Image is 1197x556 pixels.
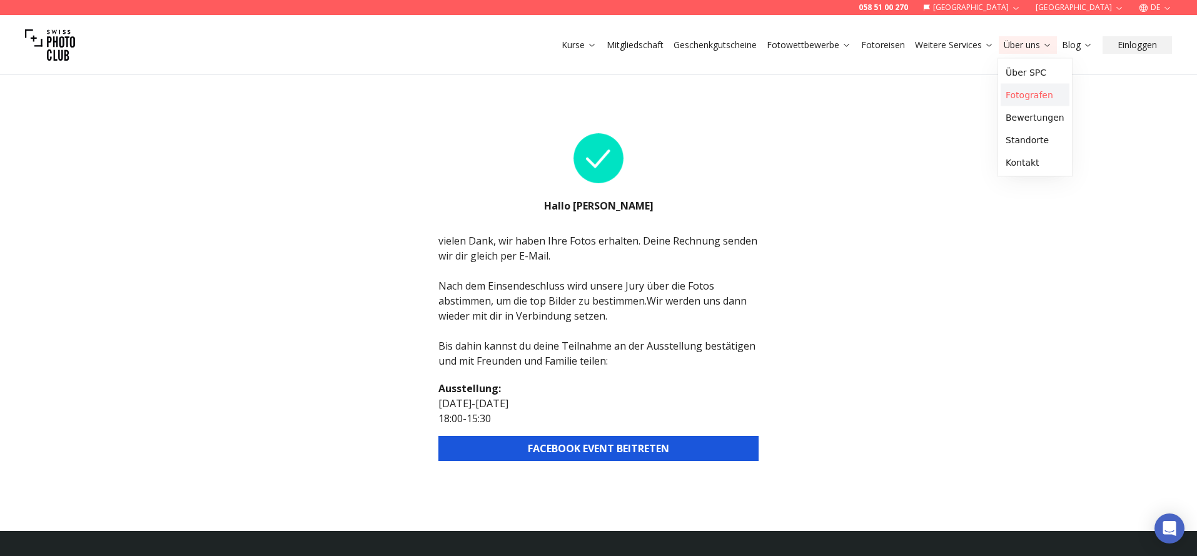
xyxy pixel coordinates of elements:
[1103,36,1172,54] button: Einloggen
[438,381,759,396] h2: Ausstellung :
[544,199,573,213] b: Hallo
[562,39,597,51] a: Kurse
[1001,129,1069,151] a: Standorte
[438,233,759,368] div: vielen Dank, wir haben Ihre Fotos erhalten. Deine Rechnung senden wir dir gleich per E-Mail. Nach...
[910,36,999,54] button: Weitere Services
[1154,513,1184,543] div: Open Intercom Messenger
[25,20,75,70] img: Swiss photo club
[861,39,905,51] a: Fotoreisen
[438,436,759,461] button: FACEBOOK EVENT BEITRETEN
[1062,39,1093,51] a: Blog
[674,39,757,51] a: Geschenkgutscheine
[607,39,664,51] a: Mitgliedschaft
[999,36,1057,54] button: Über uns
[557,36,602,54] button: Kurse
[1004,39,1052,51] a: Über uns
[1001,61,1069,84] a: Über SPC
[669,36,762,54] button: Geschenkgutscheine
[438,411,759,426] p: 18:00 - 15:30
[438,396,759,411] p: [DATE] - [DATE]
[1001,84,1069,106] a: Fotografen
[573,199,654,213] b: [PERSON_NAME]
[915,39,994,51] a: Weitere Services
[1001,151,1069,174] a: Kontakt
[762,36,856,54] button: Fotowettbewerbe
[856,36,910,54] button: Fotoreisen
[859,3,908,13] a: 058 51 00 270
[1001,106,1069,129] a: Bewertungen
[767,39,851,51] a: Fotowettbewerbe
[602,36,669,54] button: Mitgliedschaft
[1057,36,1098,54] button: Blog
